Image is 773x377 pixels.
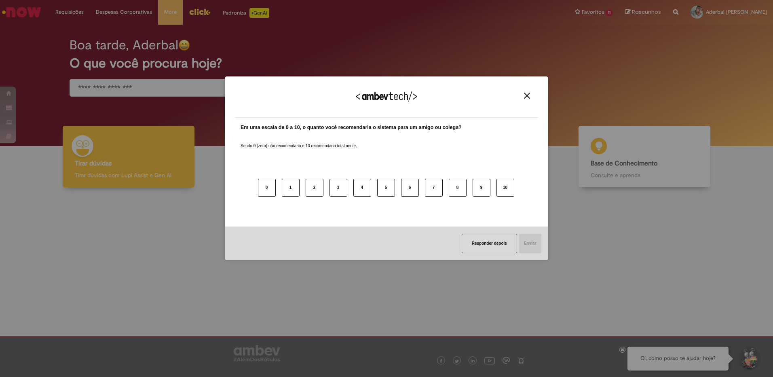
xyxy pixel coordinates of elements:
[241,124,462,131] label: Em uma escala de 0 a 10, o quanto você recomendaria o sistema para um amigo ou colega?
[401,179,419,197] button: 6
[306,179,323,197] button: 2
[473,179,490,197] button: 9
[329,179,347,197] button: 3
[462,234,517,253] button: Responder depois
[282,179,300,197] button: 1
[522,92,532,99] button: Close
[356,91,417,102] img: Logo Ambevtech
[258,179,276,197] button: 0
[449,179,467,197] button: 8
[353,179,371,197] button: 4
[377,179,395,197] button: 5
[425,179,443,197] button: 7
[241,133,357,149] label: Sendo 0 (zero) não recomendaria e 10 recomendaria totalmente.
[524,93,530,99] img: Close
[496,179,514,197] button: 10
